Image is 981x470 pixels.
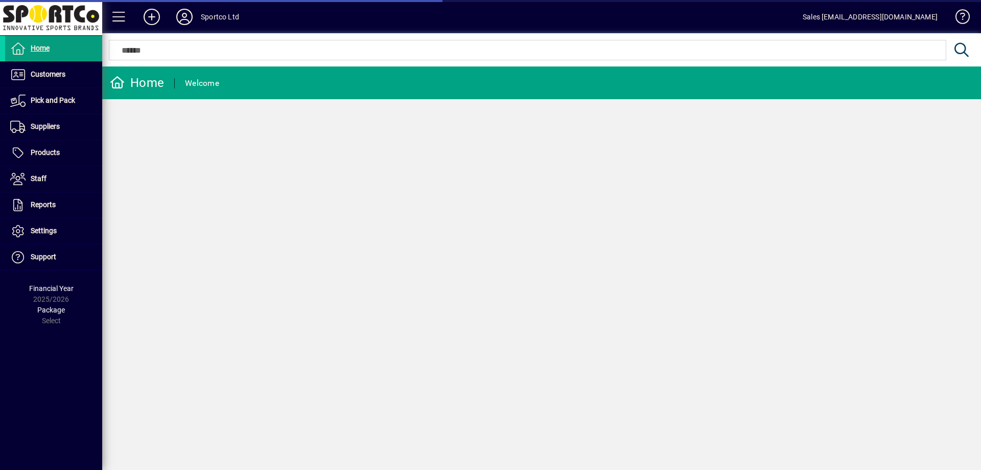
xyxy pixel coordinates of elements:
[5,114,102,140] a: Suppliers
[31,96,75,104] span: Pick and Pack
[31,174,46,183] span: Staff
[5,244,102,270] a: Support
[29,284,74,293] span: Financial Year
[5,218,102,244] a: Settings
[31,253,56,261] span: Support
[185,75,219,92] div: Welcome
[201,9,239,25] div: Sportco Ltd
[31,227,57,235] span: Settings
[135,8,168,26] button: Add
[31,44,50,52] span: Home
[110,75,164,91] div: Home
[5,192,102,218] a: Reports
[37,306,65,314] span: Package
[168,8,201,26] button: Profile
[5,140,102,166] a: Products
[5,88,102,114] a: Pick and Pack
[948,2,968,35] a: Knowledge Base
[31,122,60,130] span: Suppliers
[31,200,56,209] span: Reports
[31,70,65,78] span: Customers
[5,62,102,87] a: Customers
[5,166,102,192] a: Staff
[31,148,60,156] span: Products
[803,9,938,25] div: Sales [EMAIL_ADDRESS][DOMAIN_NAME]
